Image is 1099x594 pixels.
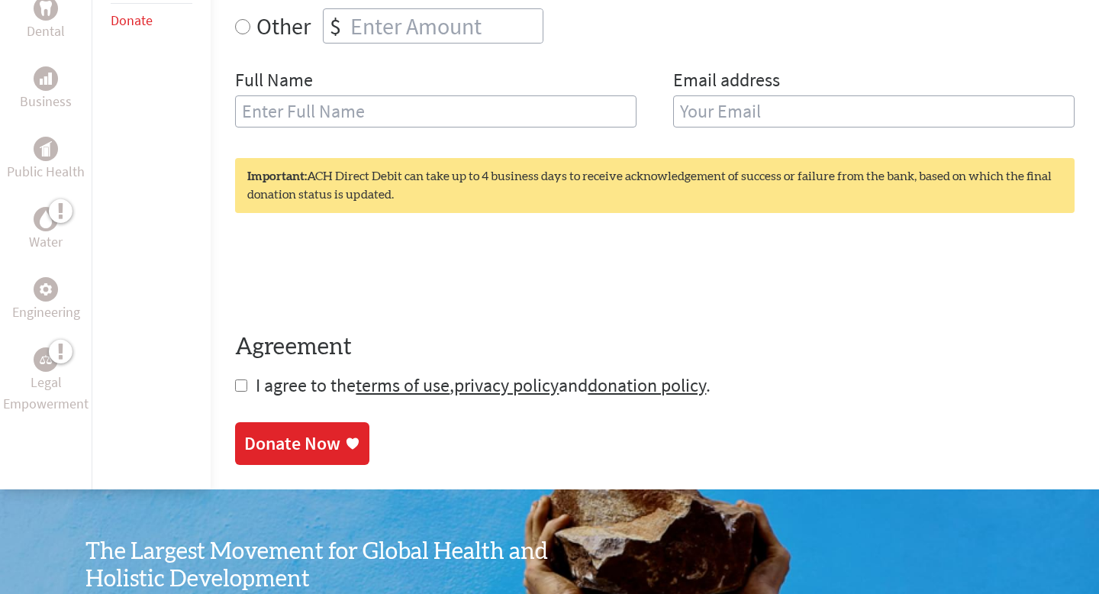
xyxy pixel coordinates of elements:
div: ACH Direct Debit can take up to 4 business days to receive acknowledgement of success or failure ... [235,158,1075,213]
img: Business [40,73,52,85]
input: Enter Amount [347,9,543,43]
label: Full Name [235,68,313,95]
li: Donate [111,4,192,37]
a: Public HealthPublic Health [7,137,85,182]
img: Public Health [40,141,52,157]
h4: Agreement [235,334,1075,361]
a: WaterWater [29,207,63,253]
div: Legal Empowerment [34,347,58,372]
a: donation policy [588,373,706,397]
h3: The Largest Movement for Global Health and Holistic Development [85,538,549,593]
p: Legal Empowerment [3,372,89,415]
label: Email address [673,68,780,95]
p: Dental [27,21,65,42]
div: Business [34,66,58,91]
a: EngineeringEngineering [12,277,80,323]
img: Dental [40,2,52,16]
p: Business [20,91,72,112]
div: Engineering [34,277,58,302]
img: Engineering [40,283,52,295]
img: Water [40,211,52,228]
a: BusinessBusiness [20,66,72,112]
p: Water [29,231,63,253]
a: Donate Now [235,422,369,465]
iframe: reCAPTCHA [235,244,467,303]
img: Legal Empowerment [40,355,52,364]
a: privacy policy [454,373,559,397]
span: I agree to the , and . [256,373,711,397]
div: Water [34,207,58,231]
a: Donate [111,11,153,29]
div: Public Health [34,137,58,161]
p: Engineering [12,302,80,323]
a: terms of use [356,373,450,397]
input: Enter Full Name [235,95,637,128]
div: Donate Now [244,431,340,456]
label: Other [256,8,311,44]
p: Public Health [7,161,85,182]
div: $ [324,9,347,43]
a: Legal EmpowermentLegal Empowerment [3,347,89,415]
strong: Important: [247,170,307,182]
input: Your Email [673,95,1075,128]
